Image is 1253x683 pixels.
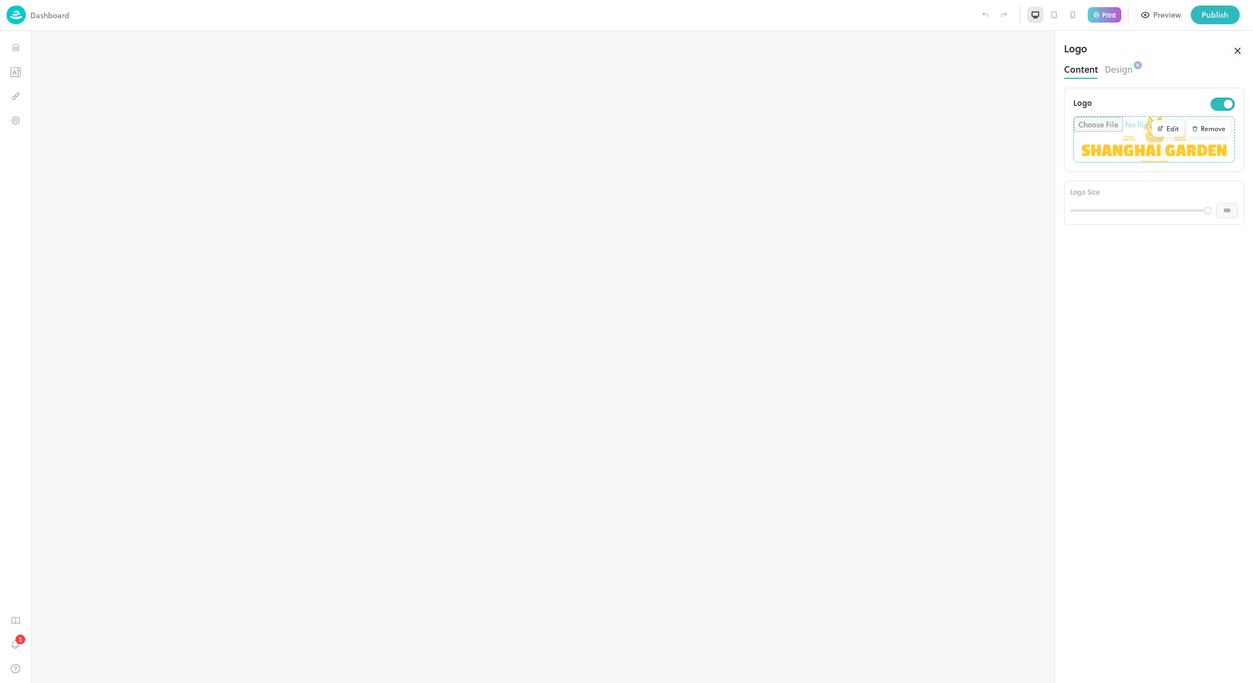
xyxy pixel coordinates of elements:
[1191,6,1240,24] button: Publish
[1202,9,1229,21] div: Publish
[1070,187,1100,197] p: Logo Size
[976,6,995,24] label: Undo (Ctrl + Z)
[30,9,69,21] p: Dashboard
[1105,61,1133,76] button: Design
[1152,120,1184,137] div: Edit
[995,6,1013,24] label: Redo (Ctrl + Y)
[1073,97,1092,111] p: Logo
[1135,6,1187,24] button: Preview
[31,31,1055,683] iframe: To enrich screen reader interactions, please activate Accessibility in Grammarly extension settings
[1064,41,1087,61] div: Logo
[1186,120,1231,137] div: Remove
[1064,61,1098,76] button: Content
[1153,9,1181,21] div: Preview
[1102,12,1116,18] p: Print
[7,6,26,24] img: logo-86c26b7e.jpg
